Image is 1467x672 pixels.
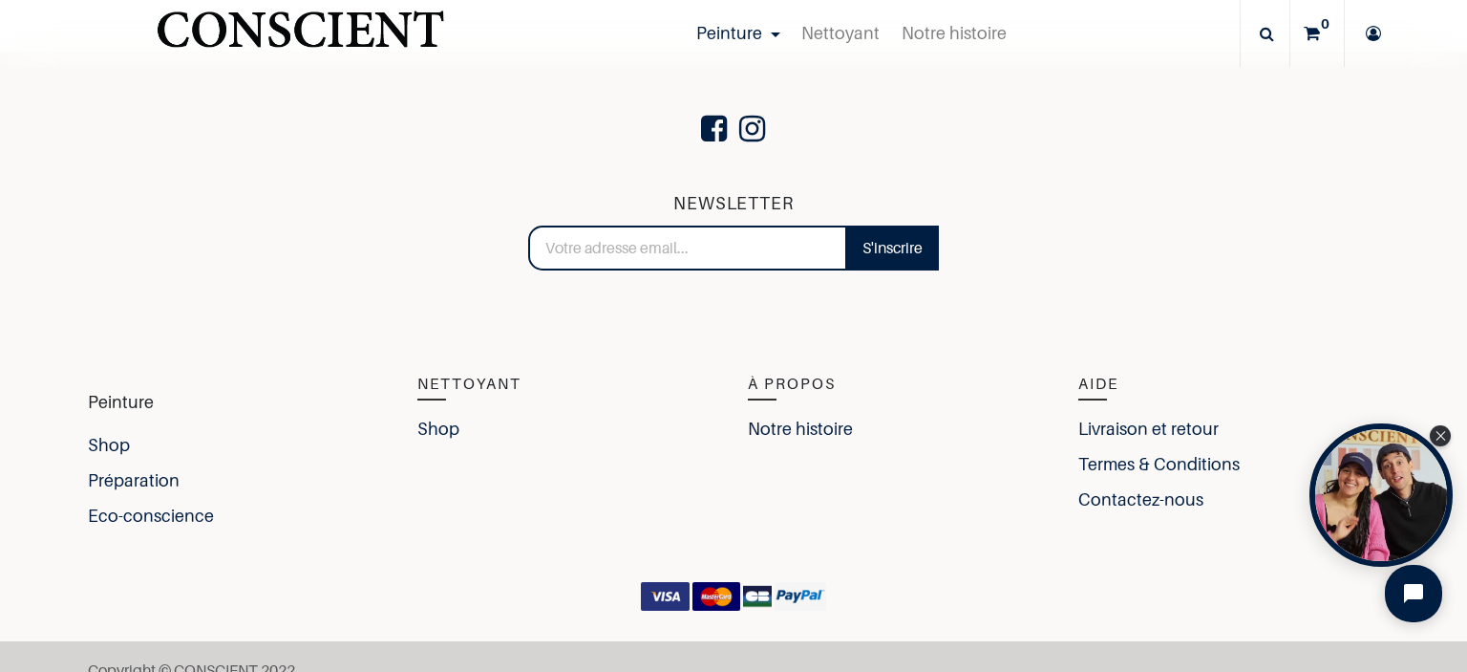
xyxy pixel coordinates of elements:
[417,372,719,397] h5: Nettoyant
[1430,425,1451,446] div: Close Tolstoy widget
[528,190,940,218] h5: NEWSLETTER
[1078,451,1240,477] a: Termes & Conditions
[528,226,848,271] input: Votre adresse email...
[846,226,939,271] a: S'inscrire
[88,467,180,493] a: Préparation
[692,582,741,611] img: MasterCard
[417,416,459,442] a: Shop
[88,432,130,458] a: Shop
[775,582,825,611] img: paypal
[743,582,772,611] img: CB
[748,372,1050,397] h5: à propos
[1078,372,1380,397] h5: aide
[88,503,214,529] a: Eco-conscience
[641,582,690,611] img: VISA
[1316,14,1334,33] sup: 0
[88,389,390,415] p: Peinture
[801,23,880,43] span: Nettoyant
[1309,423,1453,567] div: Open Tolstoy widget
[748,416,853,442] a: Notre histoire
[1369,549,1458,639] iframe: Tidio Chat
[1309,423,1453,567] div: Tolstoy bubble widget
[1309,423,1453,567] div: Open Tolstoy
[696,23,762,43] span: Peinture
[902,23,1007,43] span: Notre histoire
[1078,487,1203,512] a: Contactez-nous
[1078,416,1219,442] a: Livraison et retour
